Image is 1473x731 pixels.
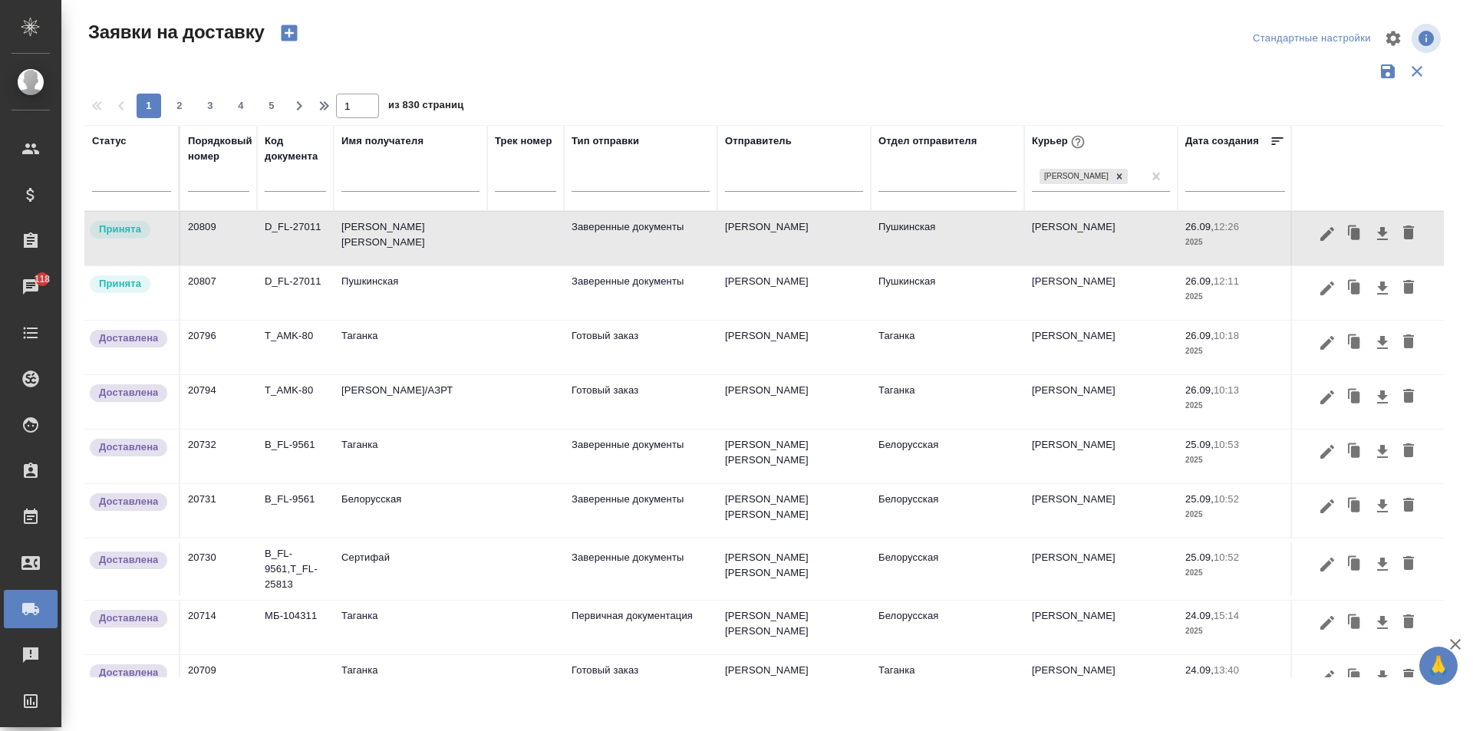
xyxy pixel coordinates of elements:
[1314,550,1340,579] button: Редактировать
[717,266,871,320] td: [PERSON_NAME]
[1396,437,1422,466] button: Удалить
[717,430,871,483] td: [PERSON_NAME] [PERSON_NAME]
[99,222,141,237] p: Принята
[88,492,171,512] div: Документы доставлены, фактическая дата доставки проставиться автоматически
[564,484,717,538] td: Заверенные документы
[1375,20,1412,57] span: Настроить таблицу
[1024,375,1178,429] td: [PERSON_NAME]
[1314,383,1340,412] button: Редактировать
[1369,663,1396,692] button: Скачать
[1038,167,1129,186] div: Шаабан Эльмира
[1185,453,1285,468] p: 2025
[1340,550,1369,579] button: Клонировать
[1396,550,1422,579] button: Удалить
[1185,344,1285,359] p: 2025
[265,133,326,164] div: Код документа
[1185,133,1259,149] div: Дата создания
[1185,439,1214,450] p: 25.09,
[1249,27,1375,51] div: split button
[871,430,1024,483] td: Белорусская
[334,542,487,596] td: Сертифай
[1369,550,1396,579] button: Скачать
[180,212,257,265] td: 20809
[717,321,871,374] td: [PERSON_NAME]
[88,550,171,571] div: Документы доставлены, фактическая дата доставки проставиться автоматически
[257,375,334,429] td: T_AMK-80
[1024,484,1178,538] td: [PERSON_NAME]
[1024,601,1178,654] td: [PERSON_NAME]
[717,375,871,429] td: [PERSON_NAME]
[717,655,871,709] td: [PERSON_NAME]
[1214,493,1239,505] p: 10:52
[88,437,171,458] div: Документы доставлены, фактическая дата доставки проставиться автоматически
[1314,608,1340,637] button: Редактировать
[871,601,1024,654] td: Белорусская
[871,655,1024,709] td: Таганка
[1340,383,1369,412] button: Клонировать
[1425,650,1452,682] span: 🙏
[1185,493,1214,505] p: 25.09,
[1340,608,1369,637] button: Клонировать
[1185,664,1214,676] p: 24.09,
[99,552,158,568] p: Доставлена
[1024,542,1178,596] td: [PERSON_NAME]
[257,321,334,374] td: T_AMK-80
[564,430,717,483] td: Заверенные документы
[495,133,552,149] div: Трек номер
[257,212,334,265] td: D_FL-27011
[1185,275,1214,287] p: 26.09,
[725,133,792,149] div: Отправитель
[717,484,871,538] td: [PERSON_NAME] [PERSON_NAME]
[167,94,192,118] button: 2
[1040,169,1111,185] div: [PERSON_NAME]
[1185,330,1214,341] p: 26.09,
[1419,647,1458,685] button: 🙏
[257,484,334,538] td: B_FL-9561
[1314,328,1340,357] button: Редактировать
[1396,274,1422,303] button: Удалить
[1369,383,1396,412] button: Скачать
[1032,132,1088,152] div: Курьер
[1214,664,1239,676] p: 13:40
[871,484,1024,538] td: Белорусская
[334,484,487,538] td: Белорусская
[1214,275,1239,287] p: 12:11
[88,274,171,295] div: Курьер назначен
[1214,221,1239,232] p: 12:26
[1185,235,1285,250] p: 2025
[334,375,487,429] td: [PERSON_NAME]/АЗРТ
[1024,212,1178,265] td: [PERSON_NAME]
[1185,289,1285,305] p: 2025
[180,601,257,654] td: 20714
[1214,610,1239,621] p: 15:14
[871,542,1024,596] td: Белорусская
[99,665,158,680] p: Доставлена
[1369,608,1396,637] button: Скачать
[1185,221,1214,232] p: 26.09,
[1185,384,1214,396] p: 26.09,
[564,542,717,596] td: Заверенные документы
[99,440,158,455] p: Доставлена
[88,663,171,683] div: Документы доставлены, фактическая дата доставки проставиться автоматически
[871,321,1024,374] td: Таганка
[180,375,257,429] td: 20794
[188,133,252,164] div: Порядковый номер
[564,655,717,709] td: Готовый заказ
[257,430,334,483] td: B_FL-9561
[180,542,257,596] td: 20730
[99,276,141,291] p: Принята
[334,655,487,709] td: Таганка
[564,266,717,320] td: Заверенные документы
[1402,57,1432,86] button: Сбросить фильтры
[564,375,717,429] td: Готовый заказ
[564,601,717,654] td: Первичная документация
[88,383,171,403] div: Документы доставлены, фактическая дата доставки проставиться автоматически
[1396,219,1422,249] button: Удалить
[198,98,222,114] span: 3
[88,219,171,240] div: Курьер назначен
[259,94,284,118] button: 5
[1024,266,1178,320] td: [PERSON_NAME]
[99,385,158,400] p: Доставлена
[1185,624,1285,639] p: 2025
[1024,655,1178,709] td: [PERSON_NAME]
